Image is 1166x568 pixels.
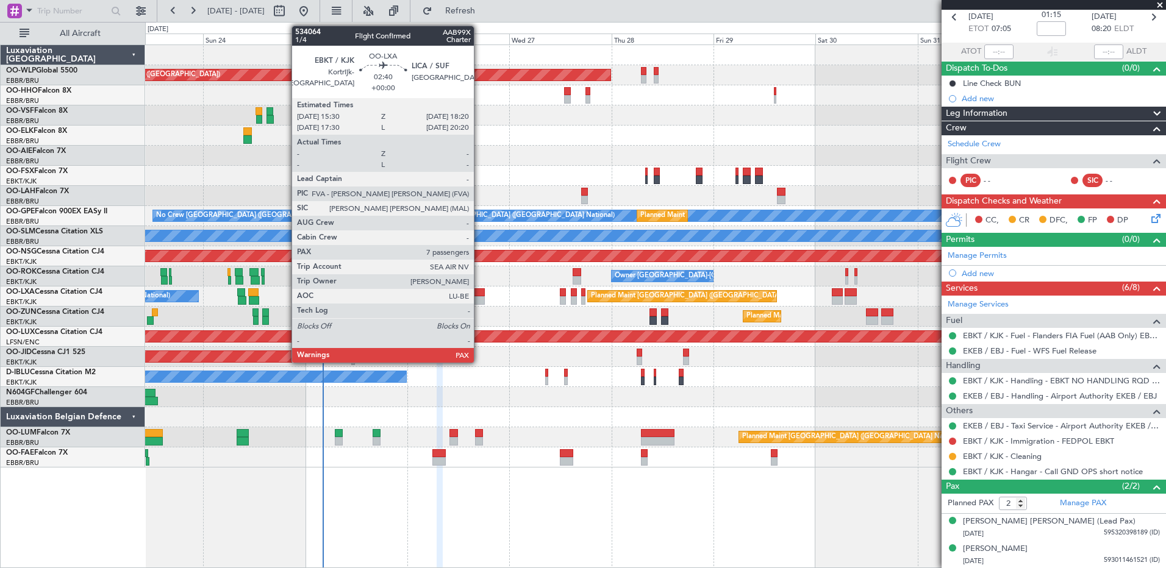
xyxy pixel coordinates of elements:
div: Sat 23 [101,34,203,44]
a: OO-GPEFalcon 900EX EASy II [6,208,107,215]
span: Fuel [946,314,962,328]
div: No Crew [GEOGRAPHIC_DATA] ([GEOGRAPHIC_DATA] National) [410,207,615,225]
a: EBBR/BRU [6,157,39,166]
span: OO-SLM [6,228,35,235]
div: PIC [960,174,981,187]
div: Sat 30 [815,34,917,44]
span: OO-ELK [6,127,34,135]
a: EBKT / KJK - Handling - EBKT NO HANDLING RQD FOR CJ [963,375,1160,386]
span: Permits [946,233,975,247]
span: (2/2) [1122,480,1140,492]
span: (0/0) [1122,233,1140,246]
div: Planned Maint [GEOGRAPHIC_DATA] ([GEOGRAPHIC_DATA] National) [640,207,861,225]
div: Mon 25 [306,34,407,44]
a: EBKT/KJK [6,297,37,307]
div: Add new [962,268,1160,279]
a: OO-VSFFalcon 8X [6,107,68,115]
span: Dispatch To-Dos [946,62,1007,76]
a: OO-ELKFalcon 8X [6,127,67,135]
a: OO-LUXCessna Citation CJ4 [6,328,102,336]
a: OO-SLMCessna Citation XLS [6,228,103,235]
a: EBKT/KJK [6,318,37,327]
a: EBBR/BRU [6,96,39,105]
a: OO-JIDCessna CJ1 525 [6,349,85,356]
div: [PERSON_NAME] [963,543,1028,555]
a: EBBR/BRU [6,76,39,85]
a: Manage Services [948,299,1009,311]
a: EBBR/BRU [6,197,39,206]
span: [DATE] [1092,11,1117,23]
div: A/C Unavailable [309,267,359,285]
span: 593011461521 (ID) [1104,555,1160,566]
a: EBBR/BRU [6,398,39,407]
div: Sun 24 [203,34,305,44]
span: OO-WLP [6,67,36,74]
button: Refresh [417,1,490,21]
a: EBBR/BRU [6,237,39,246]
span: OO-LUX [6,328,35,336]
a: EBBR/BRU [6,458,39,467]
a: D-IBLUCessna Citation M2 [6,369,96,376]
span: 08:20 [1092,23,1111,35]
div: No Crew [GEOGRAPHIC_DATA] ([GEOGRAPHIC_DATA] National) [156,207,360,225]
span: ETOT [968,23,989,35]
span: OO-VSF [6,107,34,115]
span: Crew [946,121,967,135]
a: OO-LUMFalcon 7X [6,429,70,436]
div: [PERSON_NAME] [PERSON_NAME] (Lead Pax) [963,516,1136,528]
a: OO-LAHFalcon 7X [6,188,69,195]
a: EBKT/KJK [6,277,37,286]
div: Planned Maint [GEOGRAPHIC_DATA] ([GEOGRAPHIC_DATA] National) [591,287,812,305]
input: --:-- [984,44,1014,59]
div: Tue 26 [407,34,509,44]
span: Dispatch Checks and Weather [946,194,1062,208]
span: D-IBLU [6,369,30,376]
div: [DATE] [148,24,168,35]
a: OO-FSXFalcon 7X [6,168,68,175]
span: CC, [985,215,999,227]
span: ELDT [1114,23,1134,35]
span: ATOT [961,46,981,58]
a: EBKT / KJK - Hangar - Call GND OPS short notice [963,466,1143,477]
a: Manage PAX [1060,497,1106,509]
a: OO-LXACessna Citation CJ4 [6,288,102,296]
a: OO-ROKCessna Citation CJ4 [6,268,104,275]
span: OO-NSG [6,248,37,255]
div: Line Check BUN [963,78,1021,88]
a: EBKT/KJK [6,257,37,266]
span: CR [1019,215,1029,227]
div: Planned Maint Kortrijk-[GEOGRAPHIC_DATA] [746,307,889,325]
a: EKEB / EBJ - Taxi Service - Airport Authority EKEB / EBJ [963,421,1160,431]
div: - - [1106,175,1133,186]
input: Trip Number [37,2,107,20]
a: Manage Permits [948,250,1007,262]
span: ALDT [1126,46,1146,58]
a: EBBR/BRU [6,438,39,447]
span: (6/8) [1122,281,1140,294]
a: EBKT / KJK - Cleaning [963,451,1042,461]
span: 07:05 [992,23,1011,35]
span: 595320398189 (ID) [1104,528,1160,538]
span: [DATE] [963,556,984,566]
a: EBKT/KJK [6,177,37,186]
span: [DATE] [963,529,984,538]
span: Refresh [435,7,486,15]
a: EBBR/BRU [6,137,39,146]
div: Add new [962,93,1160,104]
span: Flight Crew [946,154,991,168]
div: Fri 29 [714,34,815,44]
span: Pax [946,480,959,494]
span: OO-LUM [6,429,37,436]
div: Wed 27 [509,34,611,44]
span: Others [946,404,973,418]
a: EBKT/KJK [6,378,37,387]
span: [DATE] - [DATE] [207,5,265,16]
a: EBKT / KJK - Immigration - FEDPOL EBKT [963,436,1114,446]
span: OO-JID [6,349,32,356]
span: DFC, [1050,215,1068,227]
a: EBBR/BRU [6,217,39,226]
span: [DATE] [968,11,993,23]
span: OO-AIE [6,147,32,155]
label: Planned PAX [948,497,993,509]
a: N604GFChallenger 604 [6,389,87,396]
